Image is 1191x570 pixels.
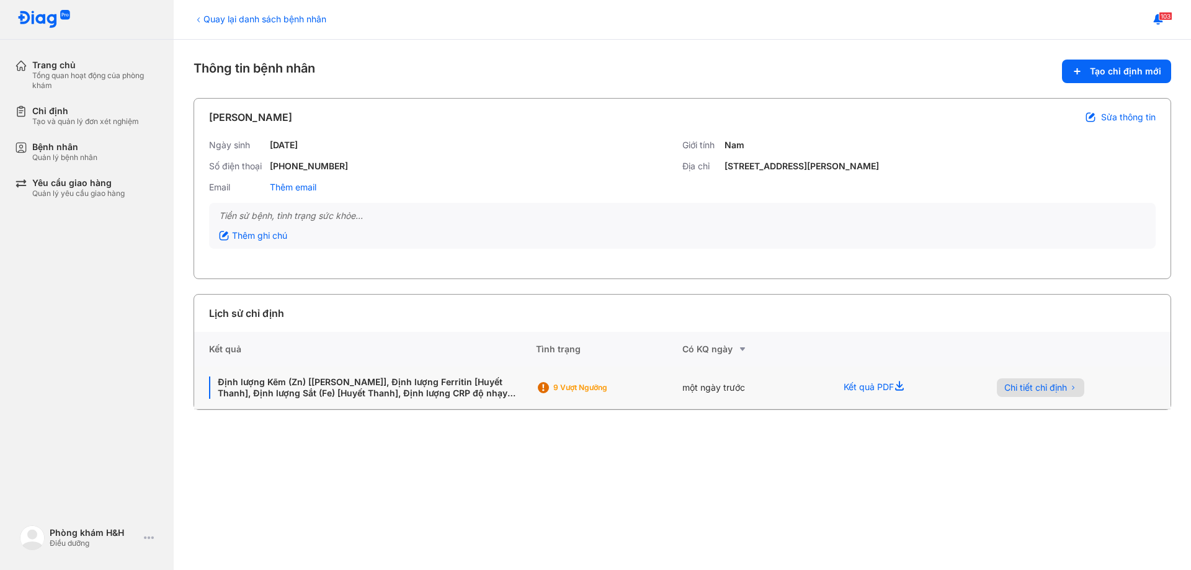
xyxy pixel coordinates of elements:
[725,161,879,172] div: [STREET_ADDRESS][PERSON_NAME]
[209,110,292,125] div: [PERSON_NAME]
[682,140,720,151] div: Giới tính
[32,177,125,189] div: Yêu cầu giao hàng
[219,230,287,241] div: Thêm ghi chú
[682,161,720,172] div: Địa chỉ
[32,60,159,71] div: Trang chủ
[209,376,521,399] div: Định lượng Kẽm (Zn) [[PERSON_NAME]], Định lượng Ferritin [Huyết Thanh], Định lượng Sắt (Fe) [Huyế...
[219,210,1146,221] div: Tiền sử bệnh, tình trạng sức khỏe...
[209,182,265,193] div: Email
[725,140,744,151] div: Nam
[194,12,326,25] div: Quay lại danh sách bệnh nhân
[270,161,348,172] div: [PHONE_NUMBER]
[270,182,316,193] div: Thêm email
[270,140,298,151] div: [DATE]
[32,141,97,153] div: Bệnh nhân
[682,367,829,409] div: một ngày trước
[17,10,71,29] img: logo
[50,538,139,548] div: Điều dưỡng
[32,105,139,117] div: Chỉ định
[194,60,1171,83] div: Thông tin bệnh nhân
[536,332,682,367] div: Tình trạng
[1101,112,1156,123] span: Sửa thông tin
[1159,12,1172,20] span: 103
[997,378,1084,397] button: Chi tiết chỉ định
[32,71,159,91] div: Tổng quan hoạt động của phòng khám
[1090,66,1161,77] span: Tạo chỉ định mới
[194,332,536,367] div: Kết quả
[209,140,265,151] div: Ngày sinh
[209,161,265,172] div: Số điện thoại
[32,153,97,163] div: Quản lý bệnh nhân
[50,527,139,538] div: Phòng khám H&H
[209,306,284,321] div: Lịch sử chỉ định
[32,117,139,127] div: Tạo và quản lý đơn xét nghiệm
[32,189,125,198] div: Quản lý yêu cầu giao hàng
[1062,60,1171,83] button: Tạo chỉ định mới
[20,525,45,550] img: logo
[829,367,981,409] div: Kết quả PDF
[1004,382,1067,393] span: Chi tiết chỉ định
[553,383,653,393] div: 9 Vượt ngưỡng
[682,342,829,357] div: Có KQ ngày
